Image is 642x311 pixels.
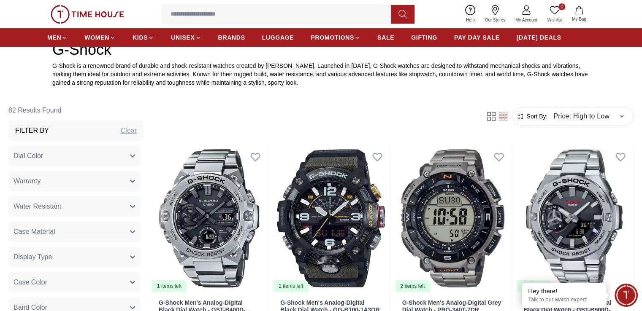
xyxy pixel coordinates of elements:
[8,146,140,166] button: Dial Color
[150,144,268,292] a: G-Shock Men's Analog-Digital Black Dial Watch - GST-B400D-1ADR1 items left
[14,176,41,186] span: Warranty
[311,30,360,45] a: PROMOTIONS
[272,144,390,292] img: G-Shock Men's Analog-Digital Black Dial Watch - GG-B100-1A3DR
[52,41,590,58] h2: G-Shock
[395,280,430,292] div: 2 items left
[133,33,148,42] span: KIDS
[512,17,541,23] span: My Account
[569,16,590,22] span: My Bag
[121,126,137,136] div: Clear
[47,33,61,42] span: MEN
[517,33,561,42] span: [DATE] DEALS
[454,33,500,42] span: PAY DAY SALE
[218,30,245,45] a: BRANDS
[463,17,478,23] span: Help
[515,144,633,292] img: G-SHOCK Men's Analog-Digital Black Dial Watch - GST-B500D-1A1DR
[14,151,43,161] span: Dial Color
[150,144,268,292] img: G-Shock Men's Analog-Digital Black Dial Watch - GST-B400D-1ADR
[482,17,509,23] span: Our Stores
[528,287,600,295] div: Hey there!
[8,100,144,121] h6: 82 Results Found
[558,3,565,10] span: 0
[14,252,52,262] span: Display Type
[411,30,437,45] a: GIFTING
[311,33,354,42] span: PROMOTIONS
[52,62,590,87] p: G-Shock is a renowned brand of durable and shock-resistant watches created by [PERSON_NAME]. Laun...
[47,30,68,45] a: MEN
[547,105,630,128] div: Price: High to Low
[8,222,140,242] button: Case Material
[262,30,294,45] a: LUGGAGE
[171,33,195,42] span: UNISEX
[567,4,591,24] button: My Bag
[84,33,109,42] span: WOMEN
[262,33,294,42] span: LUGGAGE
[544,17,565,23] span: Wishlist
[14,227,55,237] span: Case Material
[516,112,547,121] button: Sort By:
[8,247,140,267] button: Display Type
[14,201,61,212] span: Water Resistant
[133,30,154,45] a: KIDS
[8,272,140,292] button: Case Color
[272,144,390,292] a: G-Shock Men's Analog-Digital Black Dial Watch - GG-B100-1A3DR2 items left
[615,284,638,307] div: Chat Widget
[411,33,437,42] span: GIFTING
[14,277,47,287] span: Case Color
[480,3,510,25] a: Our Stores
[51,5,124,24] img: ...
[8,171,140,191] button: Warranty
[394,144,512,292] img: G-Shock Men's Analog-Digital Grey Dial Watch - PRG-340T-7DR
[461,3,480,25] a: Help
[528,296,600,303] p: Talk to our watch expert!
[84,30,116,45] a: WOMEN
[517,30,561,45] a: [DATE] DEALS
[274,280,308,292] div: 2 items left
[542,3,567,25] a: 0Wishlist
[15,126,49,136] h3: Filter By
[515,144,633,292] a: G-SHOCK Men's Analog-Digital Black Dial Watch - GST-B500D-1A1DR2 items left
[394,144,512,292] a: G-Shock Men's Analog-Digital Grey Dial Watch - PRG-340T-7DR2 items left
[525,112,547,121] span: Sort By:
[218,33,245,42] span: BRANDS
[152,280,187,292] div: 1 items left
[454,30,500,45] a: PAY DAY SALE
[171,30,201,45] a: UNISEX
[377,33,394,42] span: SALE
[517,280,552,292] div: 2 items left
[8,196,140,217] button: Water Resistant
[377,30,394,45] a: SALE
